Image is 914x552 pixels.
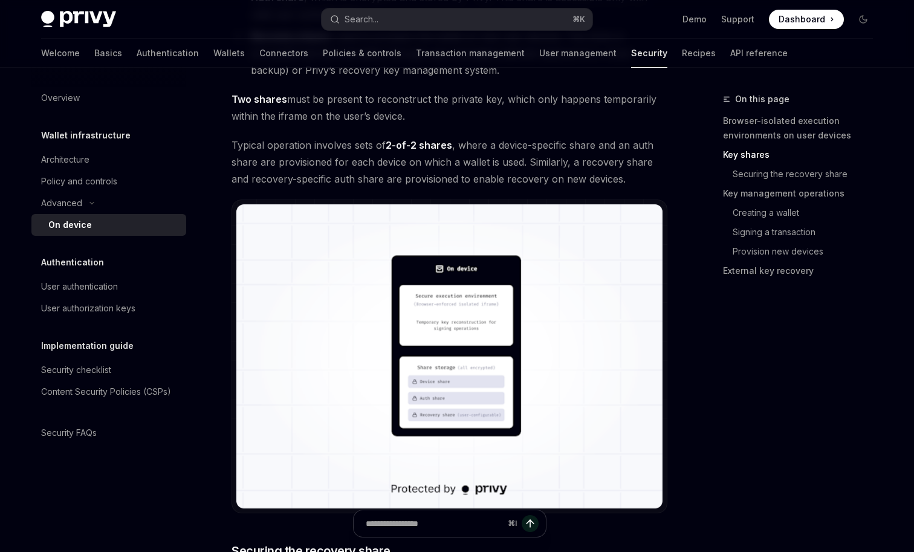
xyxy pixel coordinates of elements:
[41,196,82,210] div: Advanced
[137,39,199,68] a: Authentication
[41,339,134,353] h5: Implementation guide
[41,152,89,167] div: Architecture
[721,13,754,25] a: Support
[323,39,401,68] a: Policies & controls
[522,515,539,532] button: Send message
[259,39,308,68] a: Connectors
[682,39,716,68] a: Recipes
[322,8,592,30] button: Open search
[94,39,122,68] a: Basics
[723,261,883,281] a: External key recovery
[41,426,97,440] div: Security FAQs
[723,242,883,261] a: Provision new devices
[41,255,104,270] h5: Authentication
[31,87,186,109] a: Overview
[232,93,287,105] strong: Two shares
[735,92,789,106] span: On this page
[31,422,186,444] a: Security FAQs
[232,91,667,125] span: must be present to reconstruct the private key, which only happens temporarily within the iframe ...
[31,214,186,236] a: On device
[41,128,131,143] h5: Wallet infrastructure
[854,10,873,29] button: Toggle dark mode
[416,39,525,68] a: Transaction management
[31,192,186,214] button: Toggle Advanced section
[41,91,80,105] div: Overview
[41,174,117,189] div: Policy and controls
[31,276,186,297] a: User authentication
[539,39,617,68] a: User management
[730,39,788,68] a: API reference
[232,137,667,187] span: Typical operation involves sets of , where a device-specific share and an auth share are provisio...
[41,385,171,399] div: Content Security Policies (CSPs)
[31,381,186,403] a: Content Security Policies (CSPs)
[631,39,667,68] a: Security
[682,13,707,25] a: Demo
[723,145,883,164] a: Key shares
[213,39,245,68] a: Wallets
[31,170,186,192] a: Policy and controls
[769,10,844,29] a: Dashboard
[723,184,883,203] a: Key management operations
[41,11,116,28] img: dark logo
[31,359,186,381] a: Security checklist
[41,279,118,294] div: User authentication
[31,297,186,319] a: User authorization keys
[723,222,883,242] a: Signing a transaction
[31,149,186,170] a: Architecture
[41,301,135,316] div: User authorization keys
[41,39,80,68] a: Welcome
[345,12,378,27] div: Search...
[366,510,503,537] input: Ask a question...
[236,204,663,508] img: Wallet key shares in on-device execution
[41,363,111,377] div: Security checklist
[386,139,452,151] strong: 2-of-2 shares
[723,164,883,184] a: Securing the recovery share
[779,13,825,25] span: Dashboard
[723,203,883,222] a: Creating a wallet
[723,111,883,145] a: Browser-isolated execution environments on user devices
[572,15,585,24] span: ⌘ K
[48,218,92,232] div: On device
